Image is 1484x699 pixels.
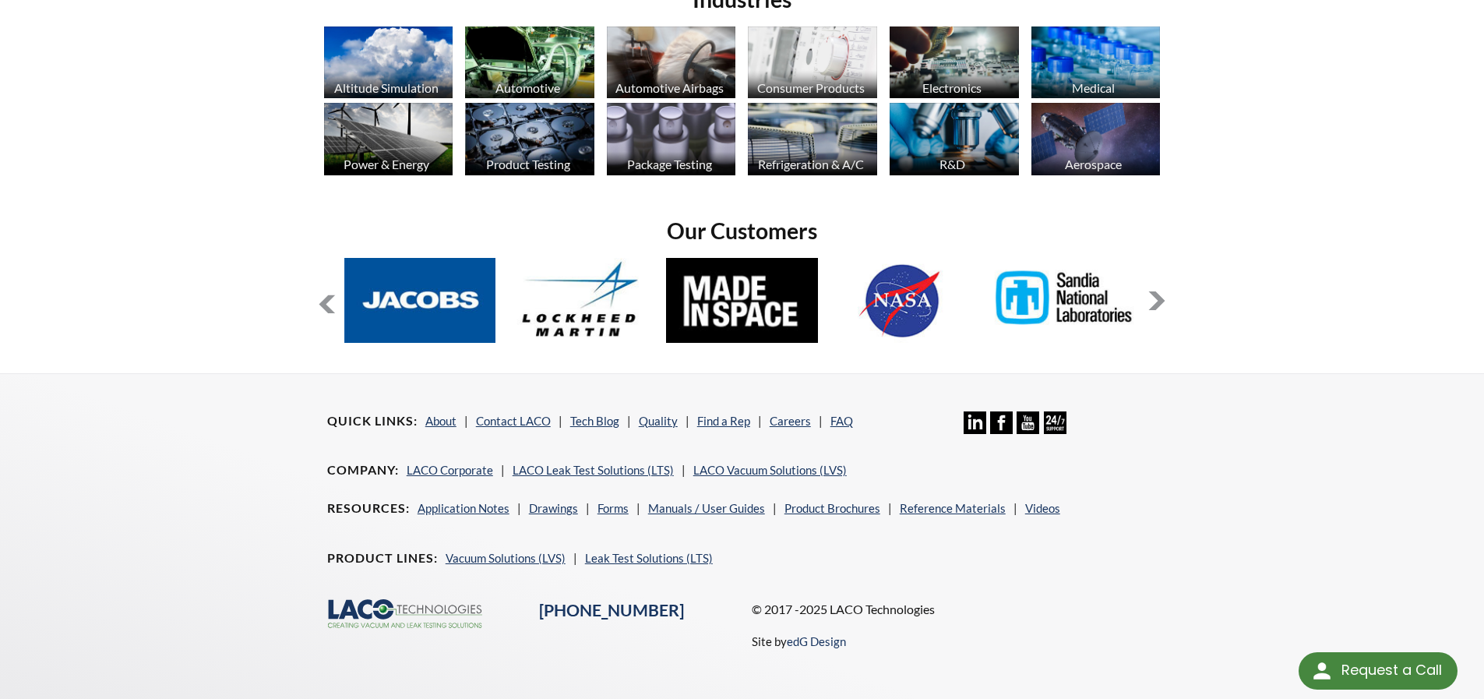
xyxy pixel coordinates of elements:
a: Medical [1031,26,1161,103]
img: industry_R_D_670x376.jpg [890,103,1019,175]
a: Find a Rep [697,414,750,428]
p: © 2017 -2025 LACO Technologies [752,599,1158,620]
img: Lockheed-Martin.jpg [505,258,657,343]
a: Aerospace [1031,103,1161,179]
h4: Company [327,462,399,478]
img: industry_AltitudeSim_670x376.jpg [324,26,453,99]
h4: Product Lines [327,550,438,567]
img: round button [1310,658,1334,683]
div: Electronics [887,80,1017,95]
a: Forms [597,501,629,515]
a: Leak Test Solutions (LTS) [585,551,713,565]
a: Contact LACO [476,414,551,428]
img: Jacobs.jpg [344,258,496,343]
a: edG Design [787,634,846,648]
a: LACO Vacuum Solutions (LVS) [693,463,847,477]
a: Careers [770,414,811,428]
img: NASA.jpg [827,258,979,343]
a: Application Notes [418,501,509,515]
a: Automotive [465,26,594,103]
p: Site by [752,632,846,651]
a: Electronics [890,26,1019,103]
img: industry_Power-2_670x376.jpg [324,103,453,175]
a: 24/7 Support [1044,422,1066,436]
a: Drawings [529,501,578,515]
div: Medical [1029,80,1159,95]
a: Reference Materials [900,501,1006,515]
a: Power & Energy [324,103,453,179]
div: Product Testing [463,157,593,171]
h4: Quick Links [327,413,418,429]
img: industry_Consumer_670x376.jpg [748,26,877,99]
img: industry_Package_670x376.jpg [607,103,736,175]
div: Automotive [463,80,593,95]
a: FAQ [830,414,853,428]
img: industry_Medical_670x376.jpg [1031,26,1161,99]
a: [PHONE_NUMBER] [539,600,684,620]
img: industry_ProductTesting_670x376.jpg [465,103,594,175]
a: Refrigeration & A/C [748,103,877,179]
a: LACO Leak Test Solutions (LTS) [513,463,674,477]
a: Product Testing [465,103,594,179]
a: About [425,414,456,428]
a: Automotive Airbags [607,26,736,103]
a: Videos [1025,501,1060,515]
div: Request a Call [1299,652,1458,690]
div: Automotive Airbags [605,80,735,95]
img: industry_HVAC_670x376.jpg [748,103,877,175]
a: Vacuum Solutions (LVS) [446,551,566,565]
a: Manuals / User Guides [648,501,765,515]
img: Sandia-Natl-Labs.jpg [989,258,1140,343]
div: Refrigeration & A/C [746,157,876,171]
div: Consumer Products [746,80,876,95]
a: LACO Corporate [407,463,493,477]
div: Aerospace [1029,157,1159,171]
div: Package Testing [605,157,735,171]
img: industry_Automotive_670x376.jpg [465,26,594,99]
h4: Resources [327,500,410,517]
img: industry_Electronics_670x376.jpg [890,26,1019,99]
img: industry_Auto-Airbag_670x376.jpg [607,26,736,99]
div: Power & Energy [322,157,452,171]
a: R&D [890,103,1019,179]
a: Altitude Simulation [324,26,453,103]
a: Quality [639,414,678,428]
h2: Our Customers [318,217,1167,245]
img: 24/7 Support Icon [1044,411,1066,434]
a: Product Brochures [784,501,880,515]
div: R&D [887,157,1017,171]
a: Package Testing [607,103,736,179]
img: Artboard_1.jpg [1031,103,1161,175]
img: MadeInSpace.jpg [666,258,818,343]
a: Consumer Products [748,26,877,103]
div: Altitude Simulation [322,80,452,95]
a: Tech Blog [570,414,619,428]
div: Request a Call [1341,652,1442,688]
